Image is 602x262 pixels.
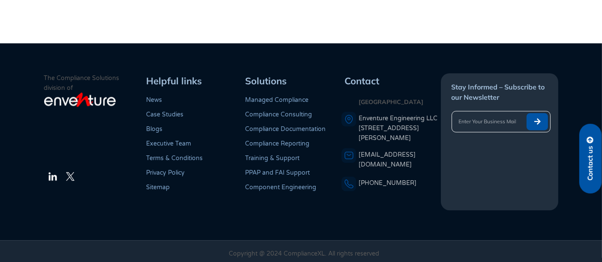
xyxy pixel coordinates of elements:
[246,125,326,133] a: Compliance Documentation
[146,155,203,162] a: Terms & Conditions
[359,113,439,143] a: Enventure Engineering LLC[STREET_ADDRESS][PERSON_NAME]
[579,124,602,194] a: Contact us
[452,113,523,130] input: Enter Your Business Mail ID
[341,176,356,191] img: A phone icon representing a telephone number
[246,75,287,87] span: Solutions
[146,125,162,133] a: Blogs
[344,75,379,87] span: Contact
[146,75,202,87] span: Helpful links
[246,155,300,162] a: Training & Support
[146,184,170,191] a: Sitemap
[67,249,541,259] p: Copyright @ 2024 ComplianceXL. All rights reserved
[146,96,162,104] a: News
[359,179,416,187] a: [PHONE_NUMBER]
[146,169,185,176] a: Privacy Policy
[452,83,545,101] span: Stay Informed – Subscribe to our Newsletter
[246,111,312,118] a: Compliance Consulting
[341,112,356,127] img: A pin icon representing a location
[44,73,144,93] p: The Compliance Solutions division of
[341,148,356,163] img: An envelope representing an email
[246,140,310,147] a: Compliance Reporting
[146,111,183,118] a: Case Studies
[246,96,309,104] a: Managed Compliance
[587,146,594,181] span: Contact us
[246,169,310,176] a: PPAP and FAI Support
[359,98,423,106] strong: [GEOGRAPHIC_DATA]
[359,151,416,168] a: [EMAIL_ADDRESS][DOMAIN_NAME]
[66,172,75,181] img: The Twitter Logo
[246,184,317,191] a: Component Engineering
[48,171,58,182] img: The LinkedIn Logo
[146,140,191,147] a: Executive Team
[44,92,116,108] img: enventure-light-logo_s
